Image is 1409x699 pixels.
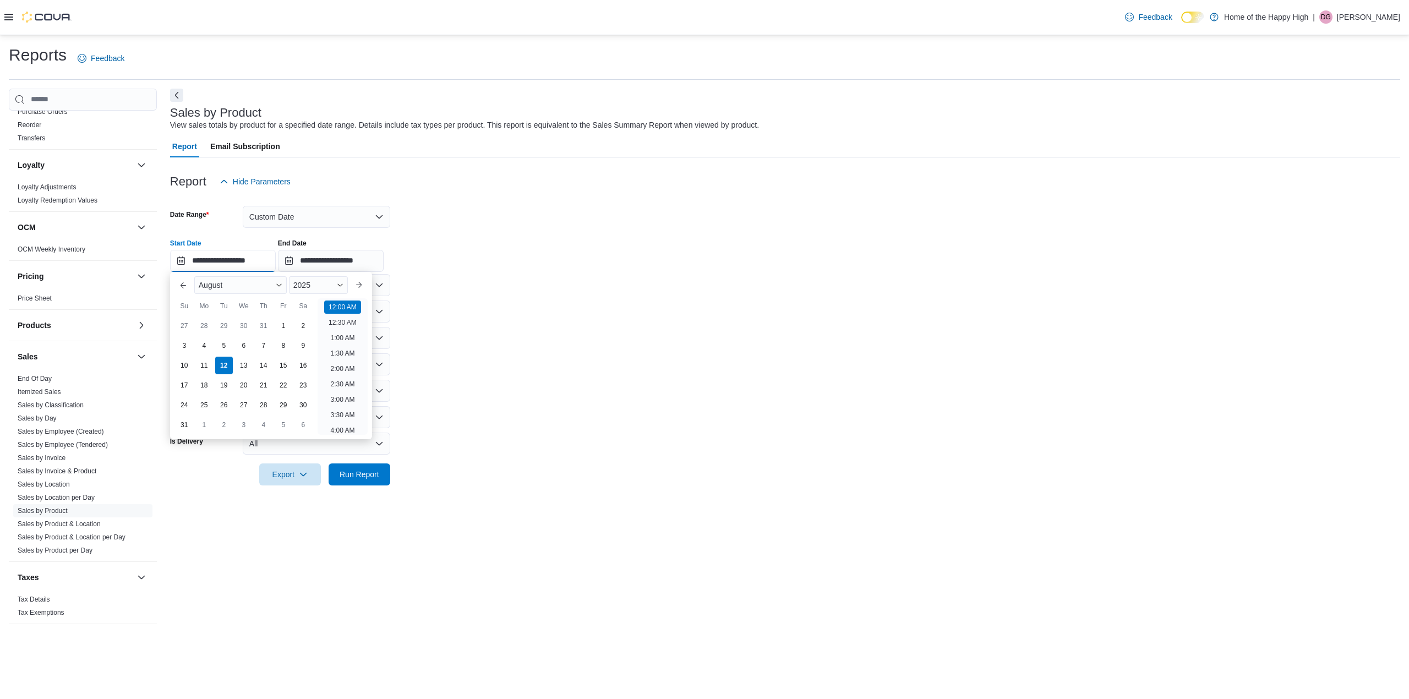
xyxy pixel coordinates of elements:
button: Run Report [329,463,390,485]
div: day-17 [176,376,193,394]
button: Next [170,89,183,102]
div: day-28 [195,317,213,335]
span: Feedback [91,53,124,64]
a: Sales by Location [18,480,70,488]
h3: Sales by Product [170,106,261,119]
span: August [199,281,223,290]
li: 1:00 AM [326,331,359,345]
div: day-29 [215,317,233,335]
button: Open list of options [375,334,384,342]
div: day-5 [215,337,233,354]
div: day-14 [255,357,272,374]
div: day-30 [235,317,253,335]
label: Is Delivery [170,437,203,446]
a: Itemized Sales [18,388,61,396]
li: 3:30 AM [326,408,359,422]
button: Open list of options [375,281,384,290]
div: day-27 [235,396,253,414]
a: Feedback [1121,6,1176,28]
div: day-2 [294,317,312,335]
div: day-18 [195,376,213,394]
div: day-9 [294,337,312,354]
a: Loyalty Redemption Values [18,196,97,204]
span: Sales by Location per Day [18,493,95,502]
span: 2025 [293,281,310,290]
a: Sales by Product per Day [18,547,92,554]
span: Tax Details [18,595,50,604]
div: day-23 [294,376,312,394]
div: day-1 [195,416,213,434]
span: DG [1321,10,1331,24]
div: day-31 [255,317,272,335]
div: day-8 [275,337,292,354]
a: Purchase Orders [18,108,68,116]
span: Hide Parameters [233,176,291,187]
h3: Taxes [18,572,39,583]
a: Sales by Location per Day [18,494,95,501]
div: day-3 [235,416,253,434]
span: Reorder [18,121,41,129]
li: 4:00 AM [326,424,359,437]
span: Sales by Invoice [18,454,65,462]
div: Th [255,297,272,315]
li: 3:00 AM [326,393,359,406]
div: Button. Open the month selector. August is currently selected. [194,276,287,294]
div: day-26 [215,396,233,414]
a: Sales by Classification [18,401,84,409]
div: day-7 [255,337,272,354]
div: View sales totals by product for a specified date range. Details include tax types per product. T... [170,119,759,131]
a: Sales by Product [18,507,68,515]
span: Loyalty Adjustments [18,183,77,192]
span: Sales by Employee (Tendered) [18,440,108,449]
li: 1:30 AM [326,347,359,360]
a: Price Sheet [18,294,52,302]
div: day-5 [275,416,292,434]
p: [PERSON_NAME] [1337,10,1400,24]
div: day-6 [235,337,253,354]
button: Products [135,319,148,332]
input: Dark Mode [1181,12,1204,23]
div: Pricing [9,292,157,309]
h3: Products [18,320,51,331]
span: Sales by Product [18,506,68,515]
button: Previous Month [174,276,192,294]
a: Reorder [18,121,41,129]
span: End Of Day [18,374,52,383]
button: Next month [350,276,368,294]
button: Products [18,320,133,331]
h1: Reports [9,44,67,66]
span: Run Report [340,469,379,480]
h3: Pricing [18,271,43,282]
span: Export [266,463,314,485]
div: Button. Open the year selector. 2025 is currently selected. [289,276,348,294]
span: OCM Weekly Inventory [18,245,85,254]
a: Sales by Invoice [18,454,65,462]
button: Custom Date [243,206,390,228]
a: Sales by Invoice & Product [18,467,96,475]
img: Cova [22,12,72,23]
h3: Loyalty [18,160,45,171]
span: Transfers [18,134,45,143]
span: Purchase Orders [18,107,68,116]
button: Taxes [18,572,133,583]
a: Sales by Product & Location per Day [18,533,125,541]
h3: Sales [18,351,38,362]
div: Sa [294,297,312,315]
div: day-21 [255,376,272,394]
div: day-4 [195,337,213,354]
a: End Of Day [18,375,52,383]
div: day-6 [294,416,312,434]
span: Sales by Product & Location [18,520,101,528]
h3: OCM [18,222,36,233]
div: OCM [9,243,157,260]
a: Tax Exemptions [18,609,64,616]
button: Pricing [18,271,133,282]
a: Sales by Employee (Created) [18,428,104,435]
input: Press the down key to open a popover containing a calendar. [278,250,384,272]
div: Fr [275,297,292,315]
span: Sales by Employee (Created) [18,427,104,436]
span: Feedback [1138,12,1172,23]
